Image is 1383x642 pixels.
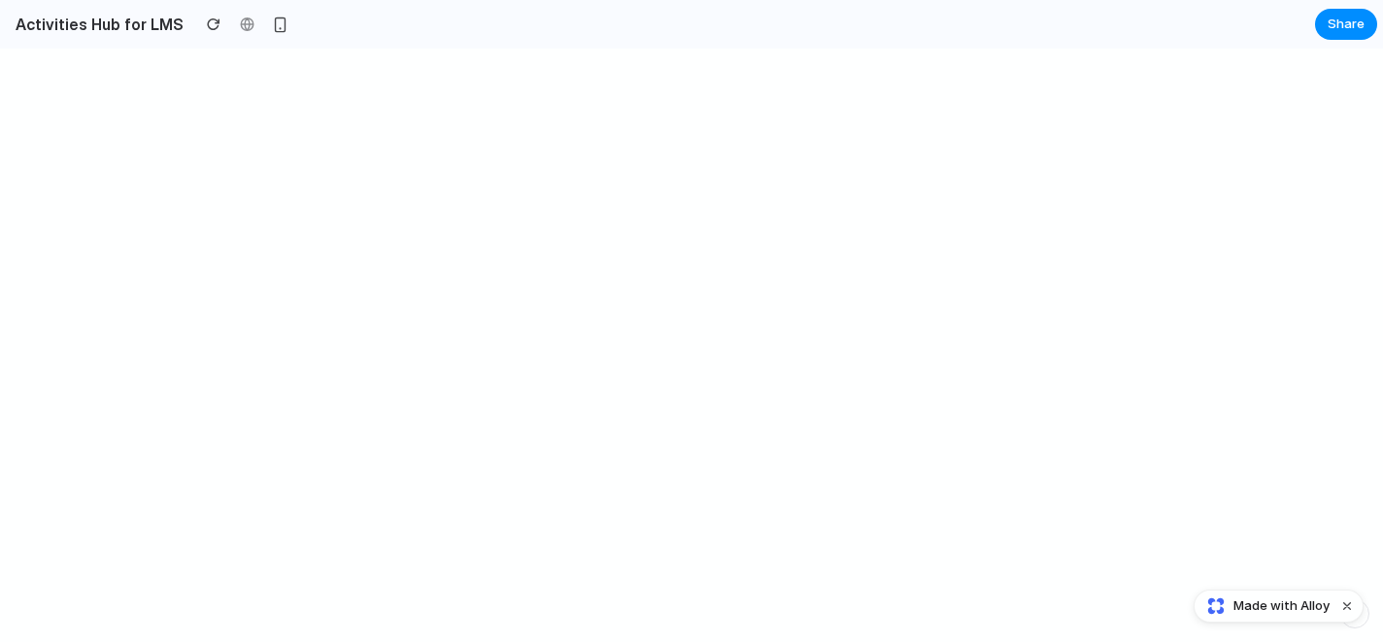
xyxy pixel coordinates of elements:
span: Share [1328,15,1365,34]
button: Dismiss watermark [1335,594,1359,618]
a: Made with Alloy [1195,596,1332,616]
button: Share [1315,9,1377,40]
h2: Activities Hub for LMS [8,13,184,36]
span: Made with Alloy [1233,596,1330,616]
